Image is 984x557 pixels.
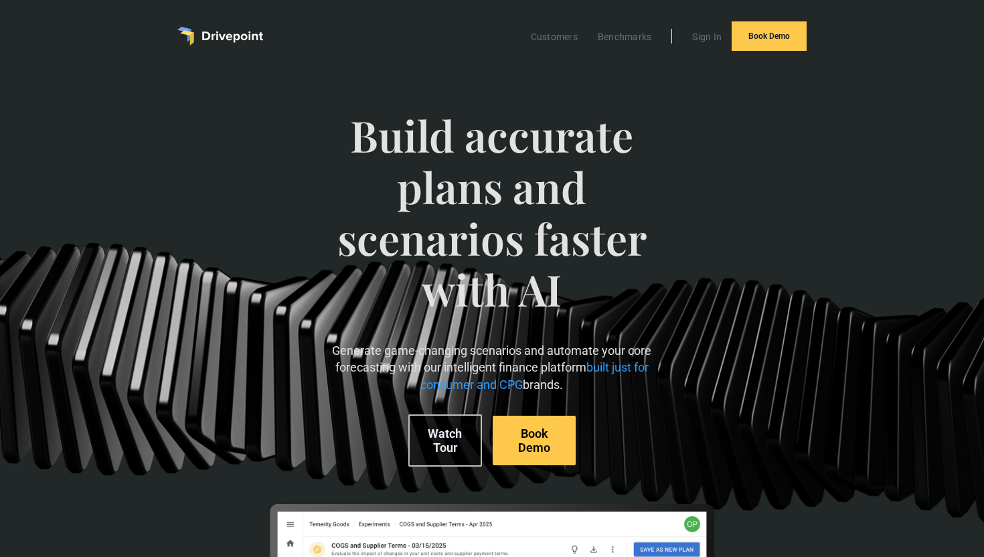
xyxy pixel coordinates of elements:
[524,28,584,46] a: Customers
[325,110,659,342] span: Build accurate plans and scenarios faster with AI
[685,28,728,46] a: Sign In
[493,416,576,465] a: Book Demo
[732,21,807,51] a: Book Demo
[408,414,482,467] a: Watch Tour
[325,342,659,393] p: Generate game-changing scenarios and automate your core forecasting with our intelligent finance ...
[177,27,263,46] a: home
[591,28,659,46] a: Benchmarks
